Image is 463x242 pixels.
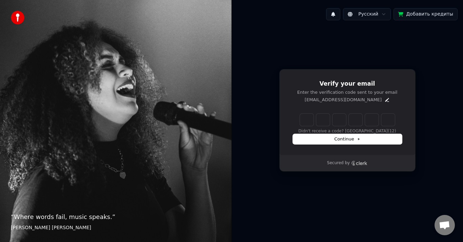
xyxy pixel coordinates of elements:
[351,161,367,166] a: Clerk logo
[300,114,395,126] input: Enter verification code
[384,97,390,103] button: Edit
[394,8,458,20] button: Добавить кредиты
[293,134,402,144] button: Continue
[293,89,402,95] p: Enter the verification code sent to your email
[435,215,455,235] a: Открытый чат
[327,160,350,166] p: Secured by
[305,97,382,103] p: [EMAIL_ADDRESS][DOMAIN_NAME]
[11,224,221,231] footer: [PERSON_NAME] [PERSON_NAME]
[11,11,24,24] img: youka
[11,212,221,222] p: “ Where words fail, music speaks. ”
[334,136,360,142] span: Continue
[293,80,402,88] h1: Verify your email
